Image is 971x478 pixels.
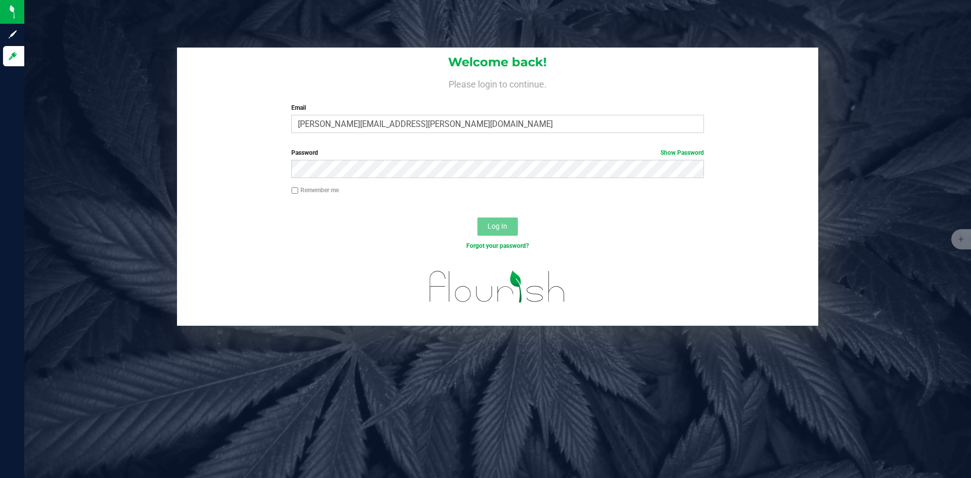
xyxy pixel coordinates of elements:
[291,187,298,194] input: Remember me
[477,218,518,236] button: Log In
[660,149,704,156] a: Show Password
[8,29,18,39] inline-svg: Sign up
[466,242,529,249] a: Forgot your password?
[291,103,703,112] label: Email
[177,77,818,89] h4: Please login to continue.
[8,51,18,61] inline-svg: Log in
[291,186,339,195] label: Remember me
[488,222,507,230] span: Log In
[417,261,578,313] img: flourish_logo.svg
[291,149,318,156] span: Password
[177,56,818,69] h1: Welcome back!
